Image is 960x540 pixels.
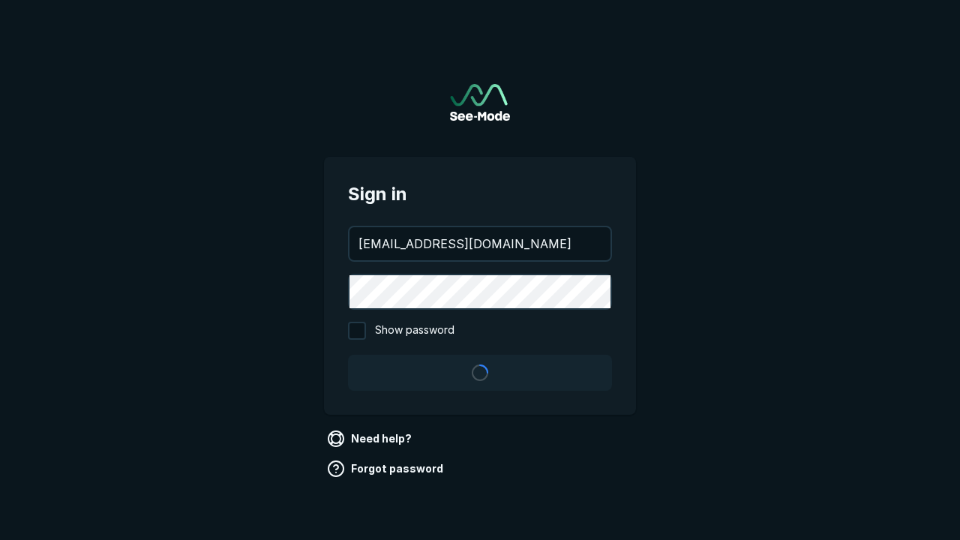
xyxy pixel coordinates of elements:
a: Go to sign in [450,84,510,121]
span: Sign in [348,181,612,208]
a: Need help? [324,427,418,451]
span: Show password [375,322,454,340]
img: See-Mode Logo [450,84,510,121]
input: your@email.com [349,227,610,260]
a: Forgot password [324,457,449,481]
